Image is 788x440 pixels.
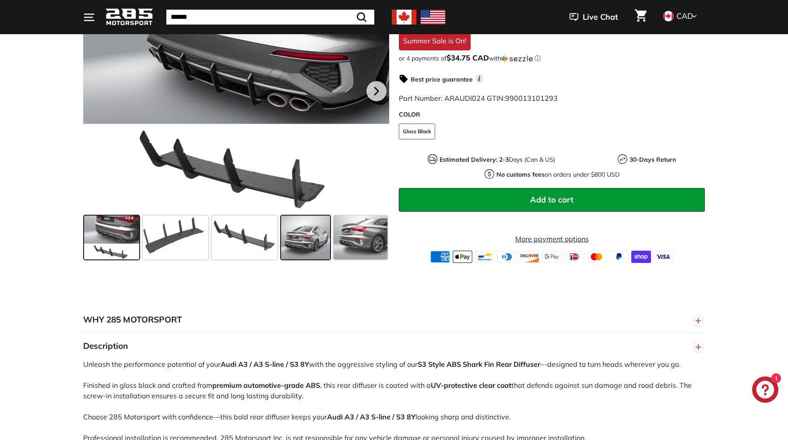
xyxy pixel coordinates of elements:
[105,7,153,28] img: Logo_285_Motorsport_areodynamics_components
[399,110,705,119] label: COLOR
[630,156,676,163] strong: 30-Days Return
[411,75,473,83] strong: Best price guarantee
[475,75,483,83] span: i
[418,360,540,369] strong: S3 Style ABS Shark Fin Rear Diffuser
[497,251,517,263] img: diners_club
[631,251,651,263] img: shopify_pay
[587,251,606,263] img: master
[453,251,472,263] img: apple_pay
[83,333,705,359] button: Description
[440,155,555,164] p: Days (Can & US)
[520,251,539,263] img: discover
[505,94,558,103] span: 990013101293
[609,251,629,263] img: paypal
[327,412,415,421] strong: Audi A3 / A3 S-line / S3 8Y
[583,11,618,23] span: Live Chat
[749,376,781,405] inbox-online-store-chat: Shopify online store chat
[447,53,489,62] span: $34.75 CAD
[676,11,693,21] span: CAD
[399,234,705,244] a: More payment options
[440,156,509,163] strong: Estimated Delivery: 2-3
[221,360,309,369] strong: Audi A3 / A3 S-line / S3 8Y
[654,251,673,263] img: visa
[166,10,374,25] input: Search
[542,251,562,263] img: google_pay
[430,251,450,263] img: american_express
[399,54,705,63] div: or 4 payments of with
[431,381,511,390] strong: UV-protective clear coat
[399,54,705,63] div: or 4 payments of$34.75 CADwithSezzle Click to learn more about Sezzle
[475,251,495,263] img: bancontact
[496,170,619,179] p: on orders under $800 USD
[399,31,471,50] div: Summer Sale is On!
[83,307,705,333] button: WHY 285 MOTORSPORT
[564,251,584,263] img: ideal
[212,381,320,390] strong: premium automotive-grade ABS
[399,188,705,212] button: Add to cart
[496,170,545,178] strong: No customs fees
[630,2,652,32] a: Cart
[530,195,573,205] span: Add to cart
[399,94,558,103] span: Part Number: ARAUDI024 GTIN:
[558,6,630,28] button: Live Chat
[501,55,533,63] img: Sezzle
